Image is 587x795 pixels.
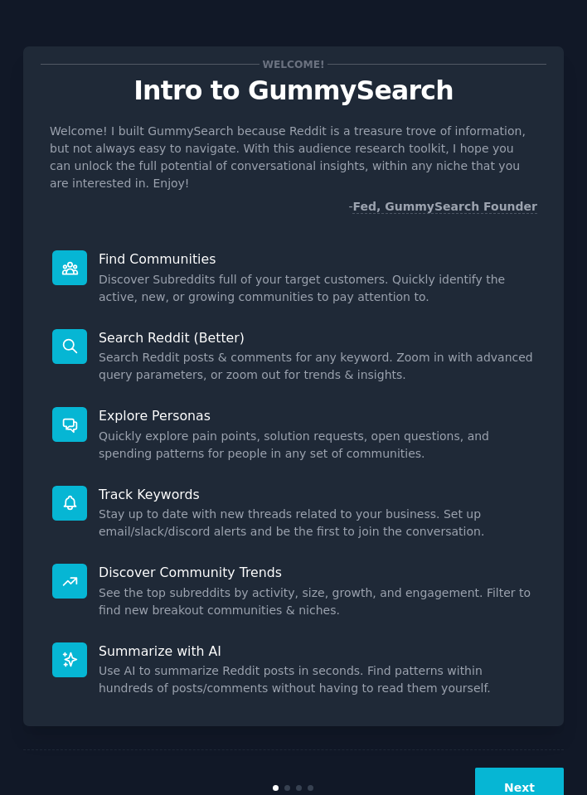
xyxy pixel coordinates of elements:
[99,564,535,581] p: Discover Community Trends
[50,123,537,192] p: Welcome! I built GummySearch because Reddit is a treasure trove of information, but not always ea...
[99,250,535,268] p: Find Communities
[99,428,535,463] dd: Quickly explore pain points, solution requests, open questions, and spending patterns for people ...
[260,56,327,73] span: Welcome!
[99,584,535,619] dd: See the top subreddits by activity, size, growth, and engagement. Filter to find new breakout com...
[99,271,535,306] dd: Discover Subreddits full of your target customers. Quickly identify the active, new, or growing c...
[99,642,535,660] p: Summarize with AI
[99,349,535,384] dd: Search Reddit posts & comments for any keyword. Zoom in with advanced query parameters, or zoom o...
[99,662,535,697] dd: Use AI to summarize Reddit posts in seconds. Find patterns within hundreds of posts/comments with...
[41,76,546,105] p: Intro to GummySearch
[99,506,535,541] dd: Stay up to date with new threads related to your business. Set up email/slack/discord alerts and ...
[99,329,535,347] p: Search Reddit (Better)
[348,198,537,216] div: -
[352,200,537,214] a: Fed, GummySearch Founder
[99,486,535,503] p: Track Keywords
[99,407,535,424] p: Explore Personas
